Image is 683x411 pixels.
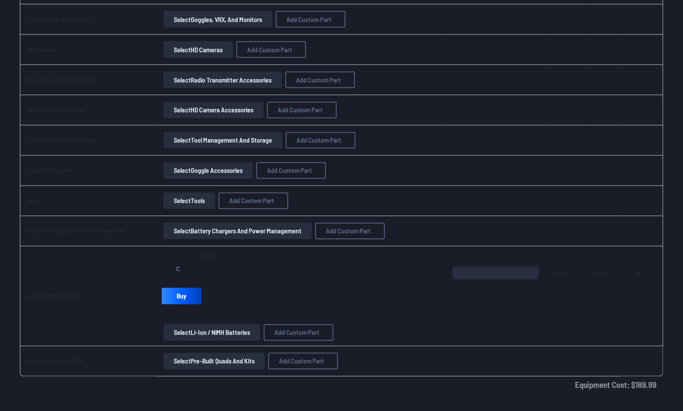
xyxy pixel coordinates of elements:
button: Add Custom Part [315,223,385,239]
a: SelectGoggle Accessories [162,162,255,179]
button: Add Custom Part [267,102,337,118]
span: Add Custom Part [229,198,274,204]
a: SelectLi-Ion / NiMH Batteries [162,324,262,341]
td: Equipment Cost: $ 189.99 [20,377,663,393]
a: Pre-Built Quads and Kits [27,358,83,365]
a: SelectHD Cameras [162,41,235,58]
a: Tools [27,197,39,204]
a: Tool Management and Storage [27,137,97,144]
span: Add Custom Part [326,228,371,235]
a: HD Cameras [27,46,56,53]
button: SelectGoggles, VRX, and Monitors [163,11,272,28]
a: SelectRadio Transmitter Accessories [162,72,284,88]
button: SelectTool Management and Storage [163,132,282,149]
a: SelectBattery Chargers and Power Management [162,223,314,239]
a: SelectGoggles, VRX, and Monitors [162,11,274,28]
button: Add Custom Part [264,324,333,341]
span: Add Custom Part [267,167,312,174]
span: Add Custom Part [296,77,341,83]
span: 124.00 [552,266,581,306]
button: SelectTools [163,193,215,209]
button: SelectRadio Transmitter Accessories [163,72,282,88]
a: Li-Ion / NiMH Batteries [27,293,79,300]
a: SelectTool Management and Storage [162,132,284,149]
span: Add Custom Part [278,107,323,114]
a: Goggle Accessories [27,167,74,174]
button: SelectPre-Built Quads and Kits [163,353,265,370]
button: SelectHD Camera Accessories [163,102,264,118]
button: Add Custom Part [285,72,355,88]
span: Add Custom Part [297,137,341,144]
span: charger [198,251,217,260]
a: Battery Chargers and Power Management [27,227,124,235]
button: Add Custom Part [219,193,288,209]
button: SelectGoggle Accessories [163,162,253,179]
a: Buy [162,288,202,305]
a: SelectPre-Built Quads and Kits [162,353,267,370]
a: SelectHD Camera Accessories [162,102,265,118]
button: Add Custom Part [286,132,355,149]
span: Add Custom Part [275,329,319,336]
a: SelectTools [162,193,217,209]
button: SelectLi-Ion / NiMH Batteries [163,324,260,341]
button: SelectHD Cameras [163,41,233,58]
a: Radio Transmitter Accessories [27,76,100,83]
button: Add Custom Part [236,41,306,58]
span: 124.00 [595,266,615,306]
button: SelectBattery Chargers and Power Management [163,223,312,239]
span: c [177,264,180,272]
button: Add Custom Part [276,11,345,28]
span: Add Custom Part [279,358,324,365]
span: Add Custom Part [247,46,292,53]
button: Add Custom Part [256,162,326,179]
a: Goggles, VRX, and Monitors [27,16,90,23]
button: Add Custom Part [268,353,338,370]
a: HD Camera Accessories [27,106,84,114]
span: Add Custom Part [287,16,331,23]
